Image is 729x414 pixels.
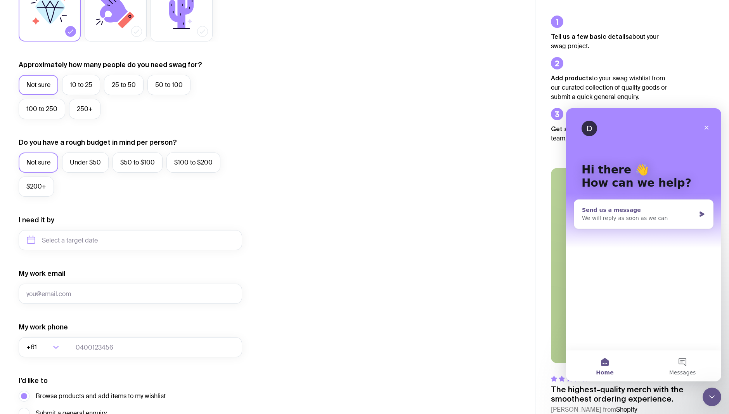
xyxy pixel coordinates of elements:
[551,33,629,40] strong: Tell us a few basic details
[551,32,667,51] p: about your swag project.
[19,230,242,250] input: Select a target date
[551,74,592,81] strong: Add products
[62,75,100,95] label: 10 to 25
[551,73,667,102] p: to your swag wishlist from our curated collection of quality goods or submit a quick general enqu...
[703,388,721,406] iframe: Intercom live chat
[19,322,68,332] label: My work phone
[62,152,109,173] label: Under $50
[38,337,50,357] input: Search for option
[104,75,144,95] label: 25 to 50
[19,60,202,69] label: Approximately how many people do you need swag for?
[19,177,54,197] label: $200+
[551,125,611,132] strong: Get a free proposal
[147,75,190,95] label: 50 to 100
[166,152,220,173] label: $100 to $200
[69,99,100,119] label: 250+
[19,152,58,173] label: Not sure
[26,337,38,357] span: +61
[616,405,637,414] span: Shopify
[19,215,54,225] label: I need it by
[551,385,713,404] p: The highest-quality merch with the smoothest ordering experience.
[19,269,65,278] label: My work email
[19,99,65,119] label: 100 to 250
[19,376,48,385] label: I’d like to
[19,337,68,357] div: Search for option
[566,108,721,381] iframe: Intercom live chat
[19,75,58,95] label: Not sure
[68,337,242,357] input: 0400123456
[113,152,163,173] label: $50 to $100
[36,391,166,401] span: Browse products and add items to my wishlist
[19,138,177,147] label: Do you have a rough budget in mind per person?
[19,284,242,304] input: you@email.com
[551,124,667,143] p: from our design team, including designs and pricing.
